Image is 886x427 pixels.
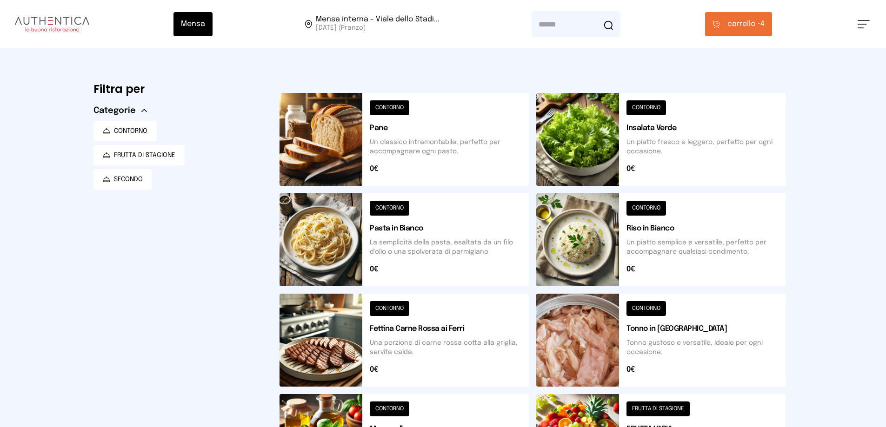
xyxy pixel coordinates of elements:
[93,82,265,97] h6: Filtra per
[93,169,152,190] button: SECONDO
[93,104,136,117] span: Categorie
[114,175,143,184] span: SECONDO
[93,121,157,141] button: CONTORNO
[705,12,772,36] button: carrello •4
[93,145,185,165] button: FRUTTA DI STAGIONE
[93,104,147,117] button: Categorie
[316,23,440,33] span: [DATE] (Pranzo)
[173,12,213,36] button: Mensa
[727,19,760,30] span: carrello •
[727,19,765,30] span: 4
[15,17,89,32] img: logo.8f33a47.png
[114,151,175,160] span: FRUTTA DI STAGIONE
[114,126,147,136] span: CONTORNO
[316,16,440,33] span: Viale dello Stadio, 77, 05100 Terni TR, Italia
